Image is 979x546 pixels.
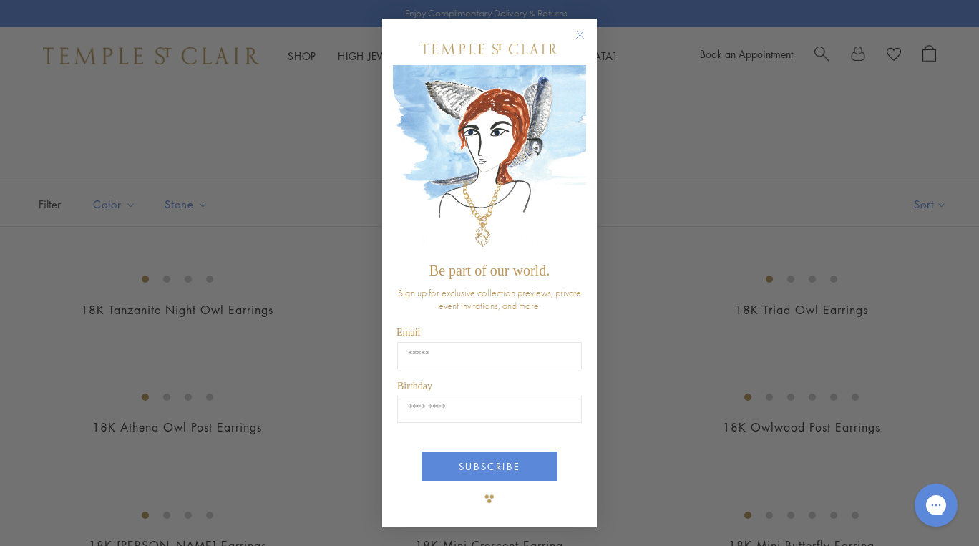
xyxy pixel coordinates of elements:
span: Email [396,327,420,338]
img: Temple St. Clair [422,44,557,54]
span: Be part of our world. [429,263,550,278]
span: Sign up for exclusive collection previews, private event invitations, and more. [398,286,581,312]
img: c4a9eb12-d91a-4d4a-8ee0-386386f4f338.jpeg [393,65,586,256]
button: Close dialog [578,33,596,51]
span: Birthday [397,381,432,391]
button: SUBSCRIBE [422,452,557,481]
iframe: Gorgias live chat messenger [907,479,965,532]
input: Email [397,342,582,369]
img: TSC [475,484,504,513]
